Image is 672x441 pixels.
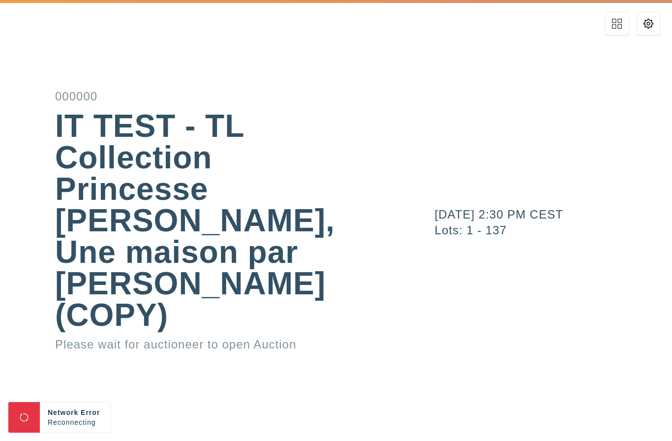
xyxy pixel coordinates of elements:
div: Network Error [48,408,103,417]
div: Reconnecting [48,417,103,427]
div: [DATE] 2:30 PM CEST [435,209,672,220]
span: . [96,418,98,426]
div: IT TEST - TL Collection Princesse [PERSON_NAME], Une maison par [PERSON_NAME] (COPY) [55,110,348,331]
div: Lots: 1 - 137 [435,224,672,236]
div: Please wait for auctioneer to open Auction [55,339,348,350]
div: 000000 [55,91,348,102]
